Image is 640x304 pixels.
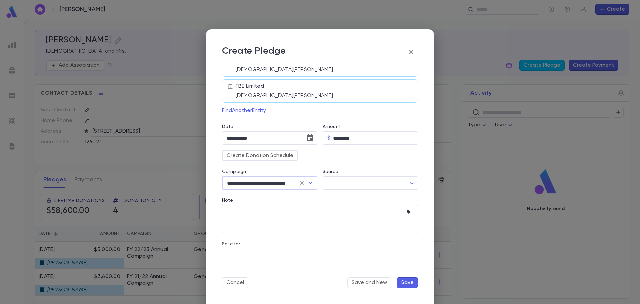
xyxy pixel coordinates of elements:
label: Note [222,198,233,203]
button: Open [306,178,315,188]
p: $ [327,135,330,141]
button: Choose date, selected date is Sep 29, 2025 [303,131,317,145]
p: [DEMOGRAPHIC_DATA][PERSON_NAME] [236,66,402,73]
p: Create Pledge [222,45,286,59]
button: FindAnotherEntity [222,105,266,116]
button: Save [397,277,418,288]
button: Clear [297,178,306,188]
label: Amount [323,124,341,129]
label: Source [323,169,338,174]
label: Date [222,124,317,129]
button: Cancel [222,277,248,288]
label: Campaign [222,169,246,174]
div: FBE Limited [236,83,402,99]
p: [DEMOGRAPHIC_DATA][PERSON_NAME] [236,92,402,99]
button: Create Donation Schedule [222,150,298,161]
button: Save and New [347,277,391,288]
div: ​ [323,177,418,190]
label: Solicitor [222,241,240,247]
